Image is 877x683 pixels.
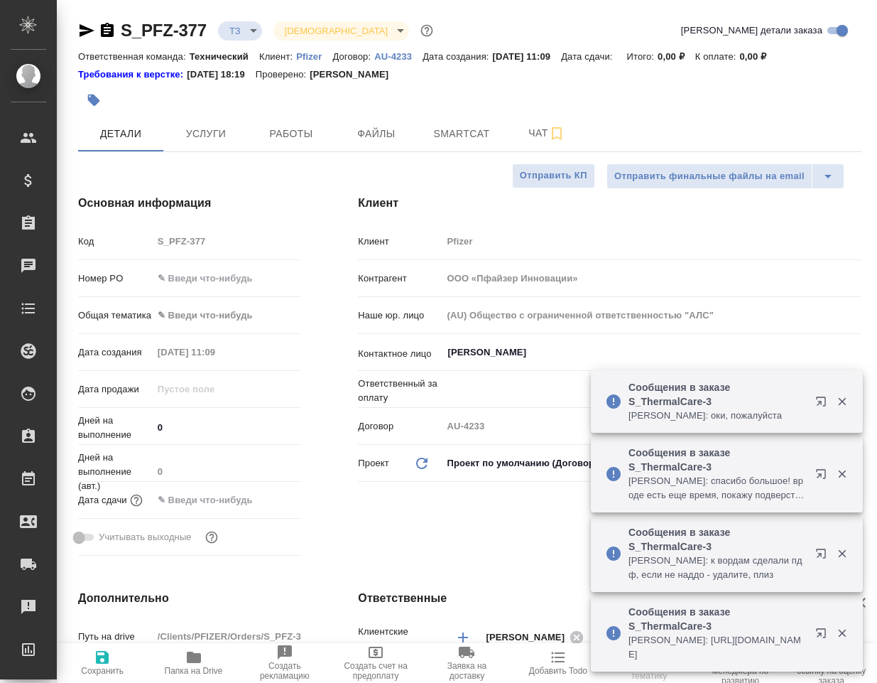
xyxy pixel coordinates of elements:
p: AU-4233 [374,51,423,62]
p: [PERSON_NAME]: к вордам сделали пдф, если не наддо - удалите, плиз [628,554,806,582]
p: Проверено: [256,68,310,82]
input: Пустое поле [153,626,302,647]
p: Номер PO [78,271,153,286]
p: Дней на выполнение (авт.) [78,451,153,493]
button: Папка на Drive [148,643,239,683]
p: Ответственная команда: [78,51,190,62]
h4: Ответственные [358,590,861,607]
button: Отправить финальные файлы на email [606,163,812,189]
p: Технический [190,51,259,62]
p: Контактное лицо [358,347,442,361]
input: Пустое поле [153,231,302,252]
span: [PERSON_NAME] детали заказа [681,23,822,38]
span: Сохранить [81,666,124,676]
button: Open [854,351,856,354]
span: Smartcat [427,125,496,143]
p: Сообщения в заказе S_ThermalCare-3 [628,446,806,474]
p: 0,00 ₽ [740,51,778,62]
p: Итого: [627,51,658,62]
p: Контрагент [358,271,442,286]
span: Учитывать выходные [99,530,192,544]
button: Доп статусы указывают на важность/срочность заказа [418,21,436,40]
button: Если добавить услуги и заполнить их объемом, то дата рассчитается автоматически [127,491,146,510]
p: Договор [358,419,442,434]
p: Дней на выполнение [78,414,153,442]
a: Pfizer [296,50,332,62]
p: Сообщения в заказе S_ThermalCare-3 [628,605,806,633]
div: ✎ Введи что-нибудь [158,308,285,323]
button: Скопировать ссылку [99,22,116,39]
h4: Основная информация [78,195,301,212]
p: Pfizer [296,51,332,62]
span: Чат [513,124,581,142]
p: Проект [358,456,389,470]
input: Пустое поле [153,379,277,399]
h4: Дополнительно [78,590,301,607]
p: Дата продажи [78,382,153,397]
button: Открыть в новой вкладке [807,460,841,494]
button: Создать рекламацию [239,643,330,683]
p: [PERSON_NAME]: [URL][DOMAIN_NAME] [628,633,806,662]
p: 0,00 ₽ [658,51,695,62]
p: Клиент: [259,51,296,62]
button: Открыть в новой вкладке [807,387,841,421]
p: Дата создания: [423,51,492,62]
span: Добавить Todo [529,666,587,676]
input: ✎ Введи что-нибудь [153,417,302,438]
button: Закрыть [827,547,856,560]
button: ТЗ [225,25,245,37]
p: Сообщения в заказе S_ThermalCare-3 [628,380,806,409]
input: ✎ Введи что-нибудь [153,268,302,289]
button: Сохранить [57,643,148,683]
input: ✎ Введи что-нибудь [153,490,277,510]
input: Пустое поле [442,305,861,326]
div: [PERSON_NAME] [486,628,588,646]
p: Код [78,235,153,249]
button: Заявка на доставку [421,643,512,683]
div: ✎ Введи что-нибудь [153,303,302,328]
span: Отправить финальные файлы на email [614,168,805,185]
p: Путь на drive [78,630,153,644]
button: Отправить КП [512,163,595,188]
span: Работы [257,125,325,143]
p: Ответственный за оплату [358,377,442,405]
p: Наше юр. лицо [358,308,442,323]
button: Закрыть [827,468,856,480]
span: [PERSON_NAME] [486,630,573,645]
p: [DATE] 11:09 [493,51,562,62]
span: Заявка на доставку [430,661,503,681]
a: Требования к верстке: [78,68,187,82]
span: Файлы [342,125,410,143]
div: Проект по умолчанию (Договор "AU-4233", контрагент "ООО «Пфайзер Инновации»") [442,451,861,475]
button: Открыть в новой вкладке [807,619,841,653]
button: Добавить менеджера [446,620,480,655]
h4: Клиент [358,195,861,212]
input: Пустое поле [442,268,861,289]
button: Закрыть [827,395,856,408]
input: Пустое поле [442,231,861,252]
input: Пустое поле [442,416,861,436]
svg: Подписаться [548,125,565,142]
span: Создать рекламацию [248,661,322,681]
p: Сообщения в заказе S_ThermalCare-3 [628,525,806,554]
div: ТЗ [218,21,262,41]
p: Общая тематика [78,308,153,323]
p: Дата сдачи: [561,51,616,62]
div: split button [606,163,844,189]
span: Создать счет на предоплату [339,661,413,681]
a: AU-4233 [374,50,423,62]
button: Добавить тэг [78,85,109,116]
button: Закрыть [827,627,856,640]
p: К оплате: [695,51,740,62]
div: Нажми, чтобы открыть папку с инструкцией [78,68,187,82]
span: Детали [87,125,155,143]
span: Услуги [172,125,240,143]
p: Клиентские менеджеры [358,625,442,653]
p: [PERSON_NAME] [310,68,399,82]
button: [DEMOGRAPHIC_DATA] [280,25,392,37]
p: Договор: [332,51,374,62]
span: Отправить КП [520,168,587,184]
p: Клиент [358,235,442,249]
button: Выбери, если сб и вс нужно считать рабочими днями для выполнения заказа. [202,528,221,547]
div: ТЗ [273,21,409,41]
